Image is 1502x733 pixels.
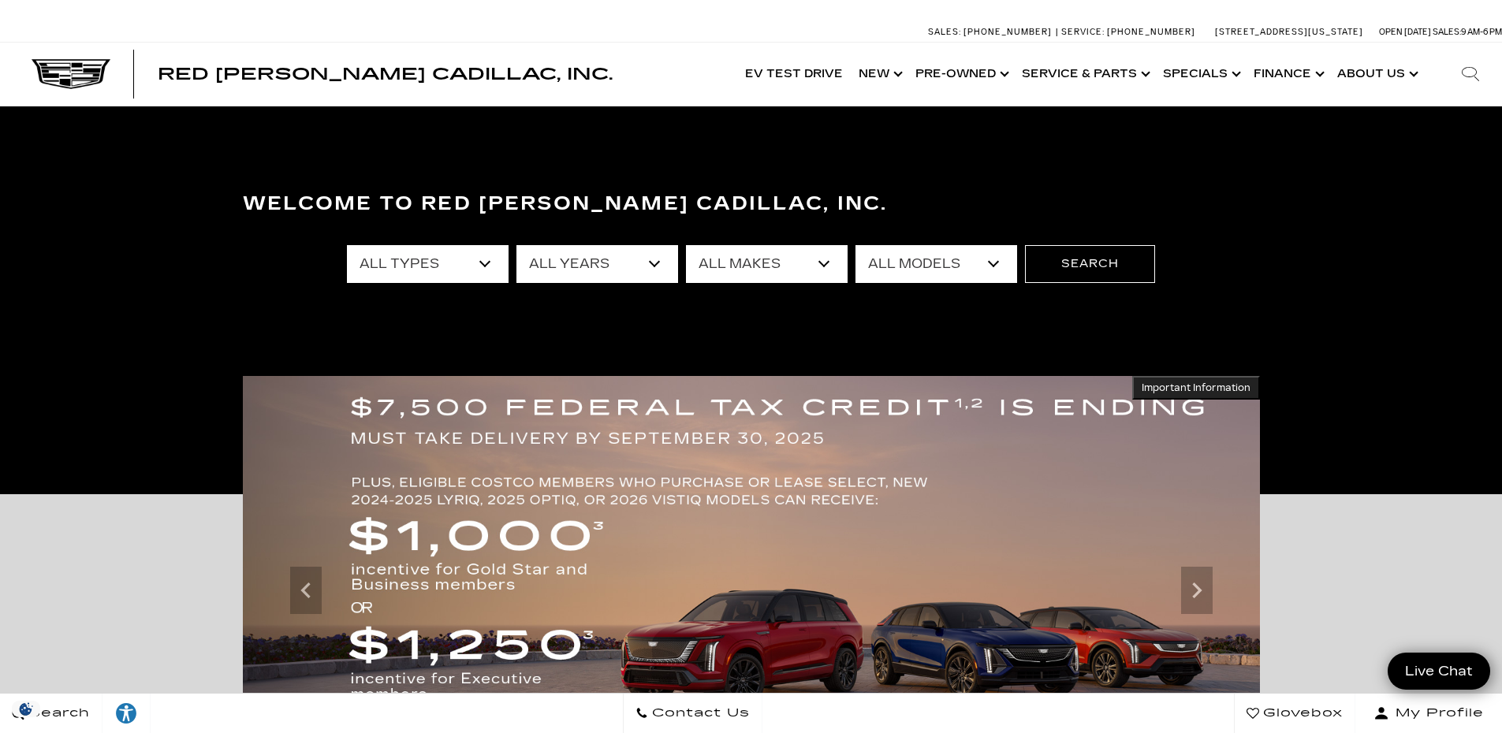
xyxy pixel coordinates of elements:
[855,245,1017,283] select: Filter by model
[158,65,613,84] span: Red [PERSON_NAME] Cadillac, Inc.
[1107,27,1195,37] span: [PHONE_NUMBER]
[1246,43,1329,106] a: Finance
[8,701,44,717] section: Click to Open Cookie Consent Modal
[928,28,1056,36] a: Sales: [PHONE_NUMBER]
[255,258,255,259] a: Accessible Carousel
[1433,27,1461,37] span: Sales:
[1388,653,1490,690] a: Live Chat
[347,245,509,283] select: Filter by type
[32,59,110,89] img: Cadillac Dark Logo with Cadillac White Text
[963,27,1052,37] span: [PHONE_NUMBER]
[623,694,762,733] a: Contact Us
[928,27,961,37] span: Sales:
[1181,567,1213,614] div: Next
[102,694,151,733] a: Explore your accessibility options
[1025,245,1155,283] button: Search
[8,701,44,717] img: Opt-Out Icon
[1061,27,1105,37] span: Service:
[1014,43,1155,106] a: Service & Parts
[1234,694,1355,733] a: Glovebox
[1142,381,1250,394] span: Important Information
[158,66,613,82] a: Red [PERSON_NAME] Cadillac, Inc.
[1355,694,1502,733] button: Open user profile menu
[516,245,678,283] select: Filter by year
[243,188,1260,220] h3: Welcome to Red [PERSON_NAME] Cadillac, Inc.
[1397,662,1481,680] span: Live Chat
[102,701,150,725] div: Explore your accessibility options
[686,245,848,283] select: Filter by make
[24,702,90,724] span: Search
[737,43,851,106] a: EV Test Drive
[1379,27,1431,37] span: Open [DATE]
[648,702,750,724] span: Contact Us
[290,567,322,614] div: Previous
[1155,43,1246,106] a: Specials
[1389,702,1484,724] span: My Profile
[1215,27,1363,37] a: [STREET_ADDRESS][US_STATE]
[1439,43,1502,106] div: Search
[1259,702,1343,724] span: Glovebox
[1329,43,1423,106] a: About Us
[1461,27,1502,37] span: 9 AM-6 PM
[1056,28,1199,36] a: Service: [PHONE_NUMBER]
[1132,376,1260,400] button: Important Information
[851,43,908,106] a: New
[908,43,1014,106] a: Pre-Owned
